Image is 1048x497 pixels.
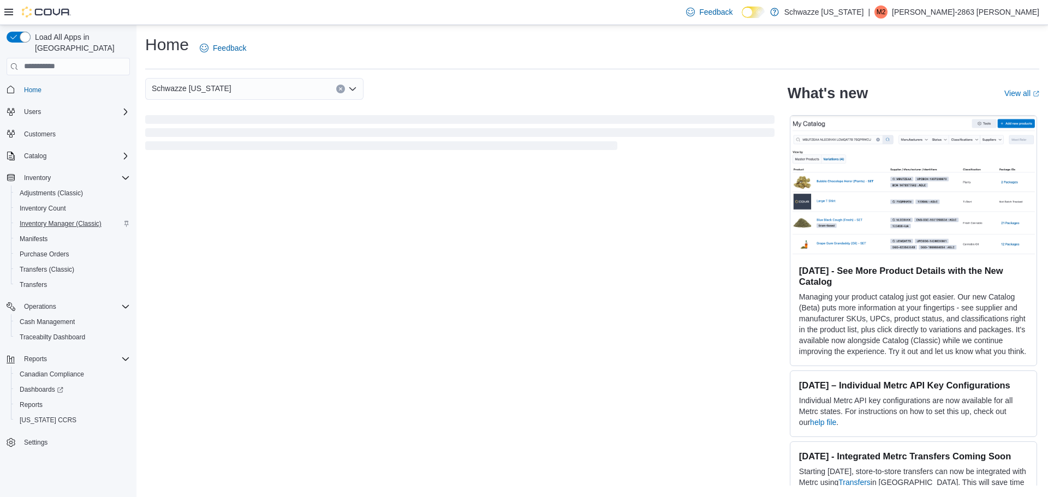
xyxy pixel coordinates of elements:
[20,171,55,184] button: Inventory
[15,331,90,344] a: Traceabilty Dashboard
[152,82,231,95] span: Schwazze [US_STATE]
[15,368,130,381] span: Canadian Compliance
[31,32,130,53] span: Load All Apps in [GEOGRAPHIC_DATA]
[20,149,130,163] span: Catalog
[784,5,864,19] p: Schwazze [US_STATE]
[11,314,134,330] button: Cash Management
[15,202,130,215] span: Inventory Count
[20,300,61,313] button: Operations
[24,302,56,311] span: Operations
[15,315,130,328] span: Cash Management
[11,382,134,397] a: Dashboards
[15,187,87,200] a: Adjustments (Classic)
[145,34,189,56] h1: Home
[742,7,765,18] input: Dark Mode
[15,331,130,344] span: Traceabilty Dashboard
[682,1,737,23] a: Feedback
[348,85,357,93] button: Open list of options
[20,370,84,379] span: Canadian Compliance
[799,451,1028,462] h3: [DATE] - Integrated Metrc Transfers Coming Soon
[838,478,871,487] a: Transfers
[213,43,246,53] span: Feedback
[20,105,130,118] span: Users
[15,278,130,291] span: Transfers
[20,318,75,326] span: Cash Management
[877,5,886,19] span: M2
[24,173,51,182] span: Inventory
[20,83,130,97] span: Home
[195,37,251,59] a: Feedback
[2,148,134,164] button: Catalog
[799,265,1028,287] h3: [DATE] - See More Product Details with the New Catalog
[20,265,74,274] span: Transfers (Classic)
[24,107,41,116] span: Users
[2,104,134,119] button: Users
[15,232,52,245] a: Manifests
[24,86,41,94] span: Home
[20,385,63,394] span: Dashboards
[11,216,134,231] button: Inventory Manager (Classic)
[11,185,134,201] button: Adjustments (Classic)
[2,299,134,314] button: Operations
[24,438,47,447] span: Settings
[336,85,345,93] button: Clear input
[799,395,1028,428] p: Individual Metrc API key configurations are now available for all Metrc states. For instructions ...
[11,367,134,382] button: Canadian Compliance
[20,189,83,197] span: Adjustments (Classic)
[15,263,130,276] span: Transfers (Classic)
[11,262,134,277] button: Transfers (Classic)
[11,397,134,412] button: Reports
[892,5,1039,19] p: [PERSON_NAME]-2863 [PERSON_NAME]
[15,217,106,230] a: Inventory Manager (Classic)
[11,412,134,428] button: [US_STATE] CCRS
[20,128,60,141] a: Customers
[20,149,51,163] button: Catalog
[2,434,134,450] button: Settings
[1033,91,1039,97] svg: External link
[20,436,52,449] a: Settings
[15,315,79,328] a: Cash Management
[2,126,134,142] button: Customers
[20,219,102,228] span: Inventory Manager (Classic)
[868,5,870,19] p: |
[7,77,130,479] nav: Complex example
[11,201,134,216] button: Inventory Count
[15,278,51,291] a: Transfers
[15,414,130,427] span: Washington CCRS
[20,300,130,313] span: Operations
[15,248,74,261] a: Purchase Orders
[1004,89,1039,98] a: View allExternal link
[20,280,47,289] span: Transfers
[15,383,130,396] span: Dashboards
[799,291,1028,357] p: Managing your product catalog just got easier. Our new Catalog (Beta) puts more information at yo...
[15,202,70,215] a: Inventory Count
[24,355,47,363] span: Reports
[15,248,130,261] span: Purchase Orders
[24,152,46,160] span: Catalog
[24,130,56,139] span: Customers
[20,83,46,97] a: Home
[15,187,130,200] span: Adjustments (Classic)
[20,105,45,118] button: Users
[20,127,130,141] span: Customers
[2,170,134,185] button: Inventory
[874,5,888,19] div: Matthew-2863 Turner
[15,383,68,396] a: Dashboards
[15,368,88,381] a: Canadian Compliance
[20,250,69,259] span: Purchase Orders
[20,204,66,213] span: Inventory Count
[11,277,134,292] button: Transfers
[15,217,130,230] span: Inventory Manager (Classic)
[2,351,134,367] button: Reports
[15,398,130,411] span: Reports
[20,416,76,424] span: [US_STATE] CCRS
[810,418,836,427] a: help file
[11,247,134,262] button: Purchase Orders
[11,231,134,247] button: Manifests
[145,117,775,152] span: Loading
[2,82,134,98] button: Home
[15,232,130,245] span: Manifests
[20,435,130,449] span: Settings
[20,333,85,342] span: Traceabilty Dashboard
